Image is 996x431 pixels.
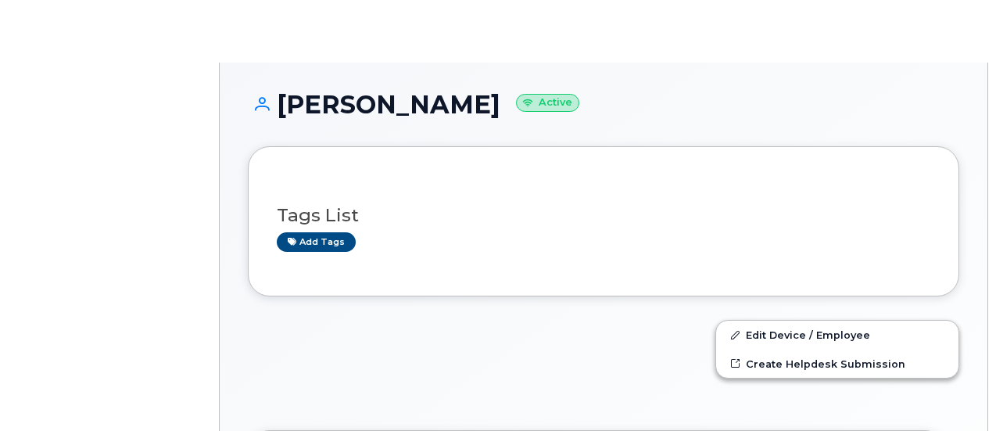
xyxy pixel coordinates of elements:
[277,206,930,225] h3: Tags List
[716,350,958,378] a: Create Helpdesk Submission
[516,94,579,112] small: Active
[277,232,356,252] a: Add tags
[248,91,959,118] h1: [PERSON_NAME]
[716,321,958,349] a: Edit Device / Employee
